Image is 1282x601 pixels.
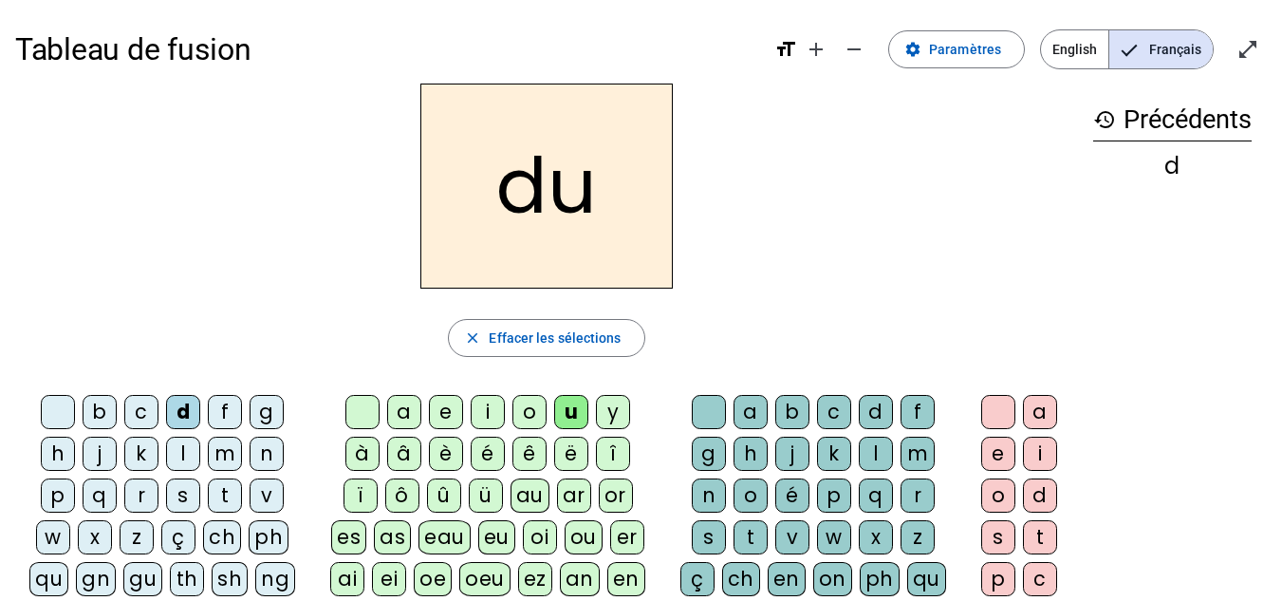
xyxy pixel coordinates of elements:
div: e [981,437,1015,471]
div: é [775,479,809,513]
div: an [560,562,600,596]
h2: du [420,84,673,289]
div: î [596,437,630,471]
div: m [208,437,242,471]
button: Entrer en plein écran [1229,30,1267,68]
div: ph [249,520,288,554]
div: d [859,395,893,429]
span: Français [1109,30,1213,68]
div: qu [907,562,946,596]
div: ç [680,562,715,596]
div: p [817,479,851,513]
div: t [208,479,242,513]
div: er [610,520,644,554]
div: ar [557,479,591,513]
div: o [734,479,768,513]
div: g [250,395,284,429]
div: i [1023,437,1057,471]
div: th [170,562,204,596]
div: k [124,437,158,471]
div: on [813,562,852,596]
div: n [250,437,284,471]
div: es [331,520,366,554]
div: z [901,520,935,554]
div: sh [212,562,248,596]
div: as [374,520,411,554]
div: ei [372,562,406,596]
div: b [775,395,809,429]
div: s [166,479,200,513]
div: a [1023,395,1057,429]
div: d [166,395,200,429]
div: en [607,562,645,596]
div: p [41,479,75,513]
div: ë [554,437,588,471]
div: m [901,437,935,471]
div: ç [161,520,195,554]
mat-icon: open_in_full [1236,38,1259,61]
div: o [981,479,1015,513]
div: a [734,395,768,429]
div: b [83,395,117,429]
div: n [692,479,726,513]
div: q [83,479,117,513]
div: w [36,520,70,554]
div: l [859,437,893,471]
div: c [1023,562,1057,596]
div: ê [512,437,547,471]
h3: Précédents [1093,99,1252,141]
div: ch [722,562,760,596]
div: t [734,520,768,554]
span: English [1041,30,1108,68]
mat-icon: history [1093,108,1116,131]
div: eu [478,520,515,554]
div: en [768,562,806,596]
div: y [596,395,630,429]
div: j [775,437,809,471]
div: z [120,520,154,554]
div: gn [76,562,116,596]
div: q [859,479,893,513]
div: eau [418,520,471,554]
div: oe [414,562,452,596]
div: l [166,437,200,471]
div: f [208,395,242,429]
div: qu [29,562,68,596]
button: Paramètres [888,30,1025,68]
div: g [692,437,726,471]
mat-button-toggle-group: Language selection [1040,29,1214,69]
div: ou [565,520,603,554]
mat-icon: add [805,38,827,61]
span: Effacer les sélections [489,327,621,349]
div: ai [330,562,364,596]
mat-icon: remove [843,38,865,61]
div: x [78,520,112,554]
div: é [471,437,505,471]
button: Augmenter la taille de la police [797,30,835,68]
div: r [124,479,158,513]
div: p [981,562,1015,596]
div: à [345,437,380,471]
div: c [124,395,158,429]
h1: Tableau de fusion [15,19,759,80]
div: f [901,395,935,429]
mat-icon: close [464,329,481,347]
mat-icon: settings [904,41,921,58]
div: ez [518,562,552,596]
div: s [981,520,1015,554]
div: o [512,395,547,429]
div: c [817,395,851,429]
div: v [775,520,809,554]
div: gu [123,562,162,596]
div: h [41,437,75,471]
div: r [901,479,935,513]
div: ng [255,562,295,596]
div: w [817,520,851,554]
div: ô [385,479,419,513]
div: h [734,437,768,471]
div: ü [469,479,503,513]
div: d [1093,155,1252,178]
div: au [511,479,549,513]
div: u [554,395,588,429]
span: Paramètres [929,38,1001,61]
